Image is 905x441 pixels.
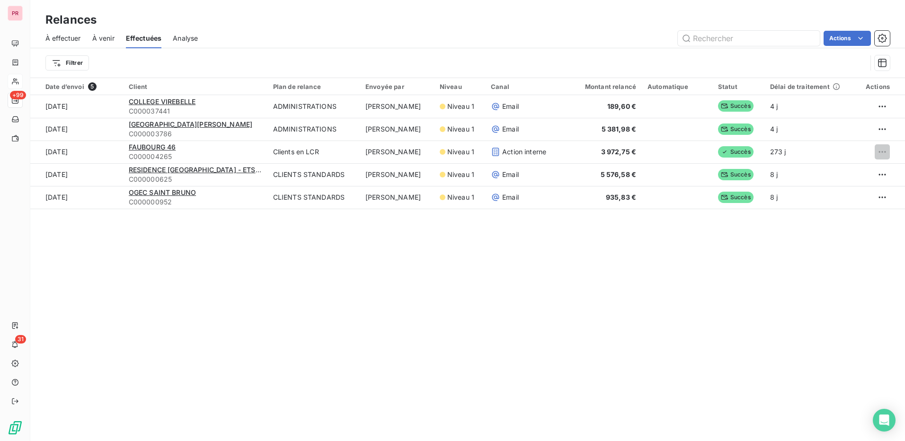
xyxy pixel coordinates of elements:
span: Succès [718,123,754,135]
span: C000037441 [129,106,262,116]
img: Logo LeanPay [8,420,23,435]
span: FAUBOURG 46 [129,143,176,151]
span: 5 [88,82,97,91]
span: Email [502,124,519,134]
div: Actions [861,83,890,90]
span: Succès [718,169,754,180]
span: Niveau 1 [447,193,474,202]
span: 31 [15,335,26,344]
div: Open Intercom Messenger [873,409,896,432]
td: [DATE] [30,141,123,163]
span: 5 381,98 € [602,125,637,133]
span: Client [129,83,148,90]
td: 8 j [764,186,855,209]
td: [PERSON_NAME] [360,118,434,141]
span: COLLEGE VIREBELLE [129,97,196,106]
td: 4 j [764,118,855,141]
td: CLIENTS STANDARDS [267,163,360,186]
td: [PERSON_NAME] [360,95,434,118]
td: ADMINISTRATIONS [267,95,360,118]
span: Niveau 1 [447,170,474,179]
span: Effectuées [126,34,162,43]
span: Succès [718,192,754,203]
span: Délai de traitement [770,83,830,90]
span: Analyse [173,34,198,43]
span: C000000625 [129,175,262,184]
td: 4 j [764,95,855,118]
div: Statut [718,83,759,90]
span: Action interne [502,147,546,157]
span: 935,83 € [606,193,636,201]
span: Niveau 1 [447,147,474,157]
div: Envoyée par [365,83,428,90]
h3: Relances [45,11,97,28]
button: Actions [824,31,871,46]
span: À venir [92,34,115,43]
div: Canal [491,83,554,90]
span: [GEOGRAPHIC_DATA][PERSON_NAME] [129,120,253,128]
div: Montant relancé [565,83,636,90]
span: 5 576,58 € [601,170,637,178]
td: [PERSON_NAME] [360,141,434,163]
span: Email [502,102,519,111]
td: [DATE] [30,118,123,141]
td: CLIENTS STANDARDS [267,186,360,209]
span: OGEC SAINT BRUNO [129,188,196,196]
span: 189,60 € [607,102,636,110]
td: 273 j [764,141,855,163]
span: RESIDENCE [GEOGRAPHIC_DATA] - ETS 56641345 [129,166,290,174]
span: Succès [718,146,754,158]
button: Filtrer [45,55,89,71]
input: Rechercher [678,31,820,46]
span: Niveau 1 [447,102,474,111]
td: [DATE] [30,163,123,186]
span: Email [502,170,519,179]
div: Date d’envoi [45,82,117,91]
td: ADMINISTRATIONS [267,118,360,141]
td: [PERSON_NAME] [360,163,434,186]
span: C000004265 [129,152,262,161]
span: Niveau 1 [447,124,474,134]
span: À effectuer [45,34,81,43]
span: C000003786 [129,129,262,139]
div: Plan de relance [273,83,354,90]
span: +99 [10,91,26,99]
td: [DATE] [30,186,123,209]
td: 8 j [764,163,855,186]
div: Niveau [440,83,479,90]
span: 3 972,75 € [601,148,637,156]
div: PR [8,6,23,21]
span: C000000952 [129,197,262,207]
span: Succès [718,100,754,112]
div: Automatique [648,83,707,90]
td: Clients en LCR [267,141,360,163]
td: [DATE] [30,95,123,118]
span: Email [502,193,519,202]
td: [PERSON_NAME] [360,186,434,209]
